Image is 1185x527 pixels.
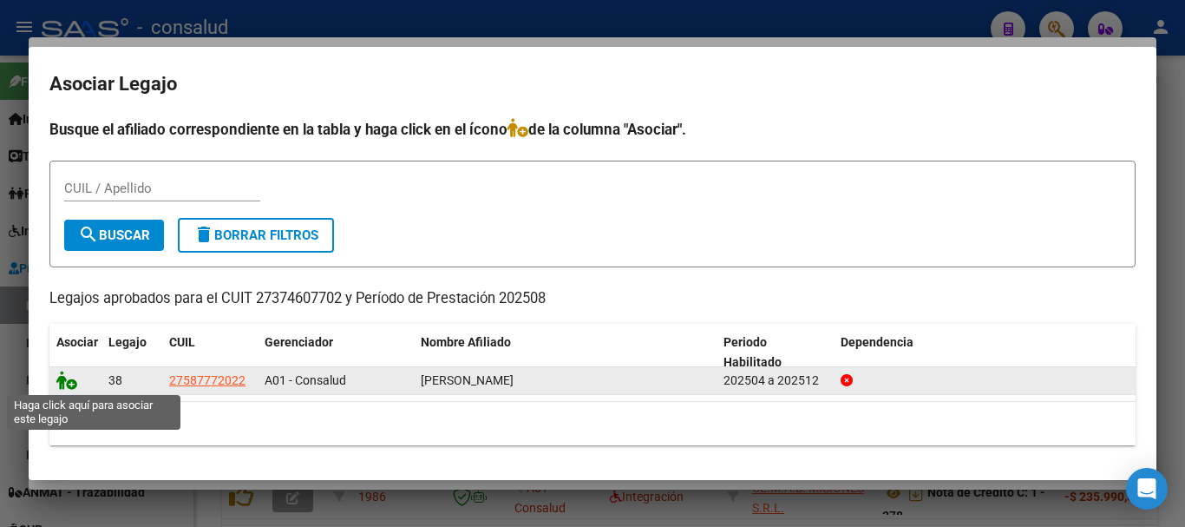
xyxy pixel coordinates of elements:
mat-icon: delete [193,224,214,245]
span: Borrar Filtros [193,227,318,243]
datatable-header-cell: Asociar [49,324,101,381]
div: 202504 a 202512 [723,371,827,391]
div: 1 registros [49,402,1136,445]
mat-icon: search [78,224,99,245]
h4: Busque el afiliado correspondiente en la tabla y haga click en el ícono de la columna "Asociar". [49,118,1136,141]
span: CUIL [169,335,195,349]
button: Buscar [64,220,164,251]
span: Nombre Afiliado [421,335,511,349]
span: GONZALEZ ARAMI AYTANA [421,373,514,387]
span: 27587772022 [169,373,246,387]
div: Open Intercom Messenger [1126,468,1168,510]
datatable-header-cell: Nombre Afiliado [414,324,717,381]
datatable-header-cell: Gerenciador [258,324,414,381]
datatable-header-cell: CUIL [162,324,258,381]
span: Dependencia [841,335,913,349]
span: Asociar [56,335,98,349]
datatable-header-cell: Dependencia [834,324,1136,381]
button: Borrar Filtros [178,218,334,253]
datatable-header-cell: Periodo Habilitado [717,324,834,381]
span: Buscar [78,227,150,243]
span: Periodo Habilitado [723,335,782,369]
p: Legajos aprobados para el CUIT 27374607702 y Período de Prestación 202508 [49,288,1136,310]
span: Legajo [108,335,147,349]
h2: Asociar Legajo [49,68,1136,101]
span: 38 [108,373,122,387]
datatable-header-cell: Legajo [101,324,162,381]
span: Gerenciador [265,335,333,349]
span: A01 - Consalud [265,373,346,387]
